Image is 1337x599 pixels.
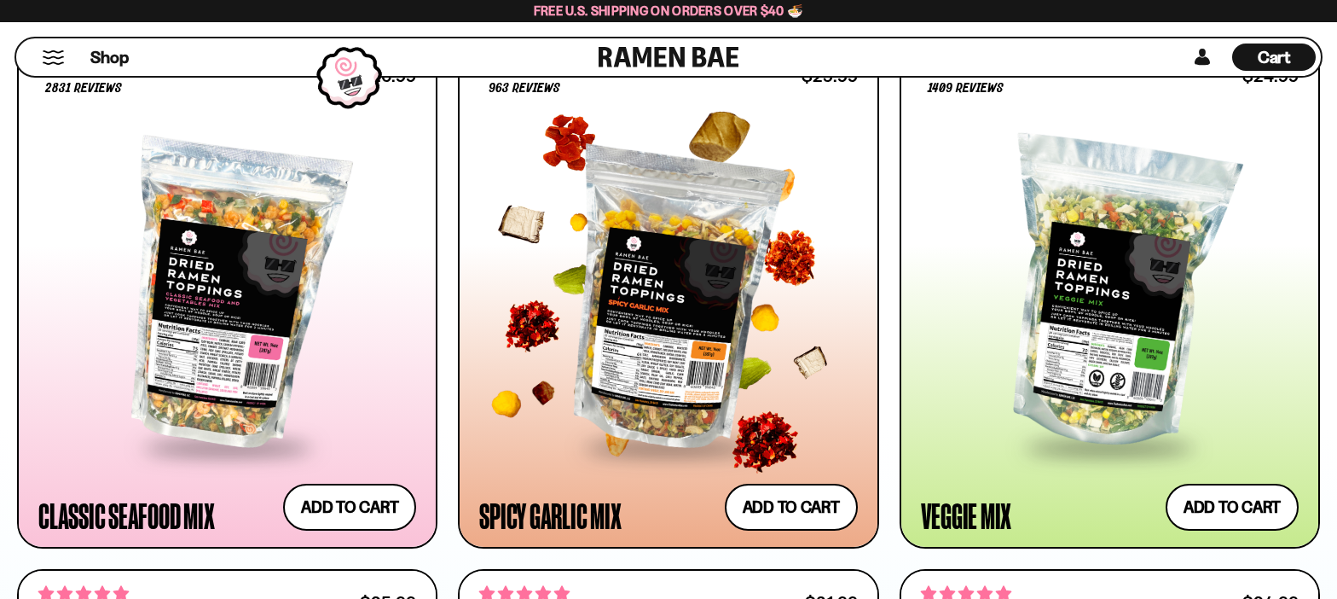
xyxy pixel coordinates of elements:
[479,500,621,531] div: Spicy Garlic Mix
[17,42,437,549] a: 4.68 stars 2831 reviews $26.99 Classic Seafood Mix Add to cart
[1258,47,1291,67] span: Cart
[90,46,129,69] span: Shop
[900,42,1320,549] a: 4.76 stars 1409 reviews $24.99 Veggie Mix Add to cart
[725,484,858,531] button: Add to cart
[1166,484,1299,531] button: Add to cart
[458,42,878,549] a: 4.75 stars 963 reviews $25.99 Spicy Garlic Mix Add to cart
[534,3,804,19] span: Free U.S. Shipping on Orders over $40 🍜
[38,500,214,531] div: Classic Seafood Mix
[283,484,416,531] button: Add to cart
[921,500,1012,531] div: Veggie Mix
[1232,38,1316,76] div: Cart
[90,44,129,71] a: Shop
[42,50,65,65] button: Mobile Menu Trigger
